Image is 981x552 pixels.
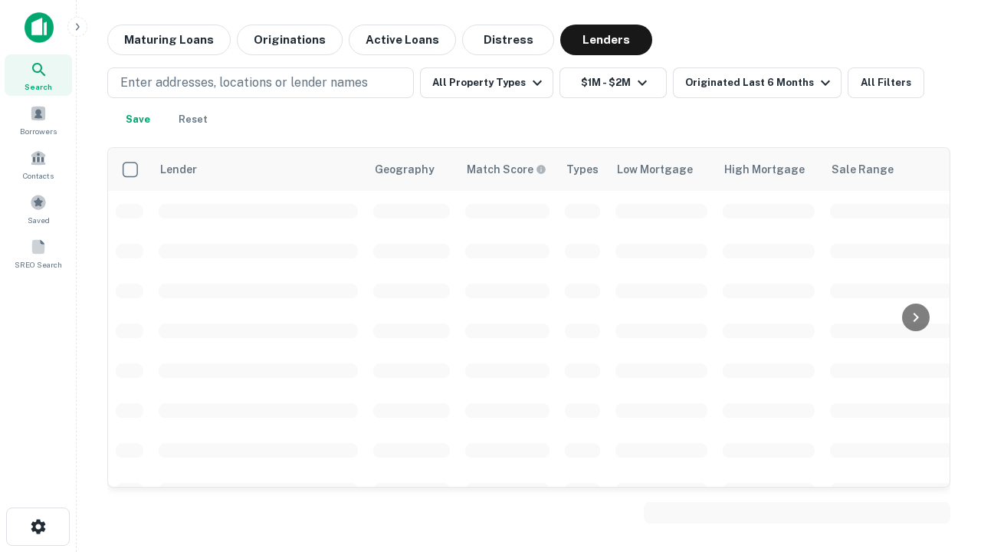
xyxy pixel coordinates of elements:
span: SREO Search [15,258,62,271]
button: Lenders [560,25,652,55]
a: SREO Search [5,232,72,274]
button: $1M - $2M [559,67,667,98]
th: Lender [151,148,366,191]
span: Borrowers [20,125,57,137]
th: High Mortgage [715,148,822,191]
p: Enter addresses, locations or lender names [120,74,368,92]
a: Search [5,54,72,96]
button: All Property Types [420,67,553,98]
div: Lender [160,160,197,179]
div: Capitalize uses an advanced AI algorithm to match your search with the best lender. The match sco... [467,161,546,178]
th: Types [557,148,608,191]
button: Active Loans [349,25,456,55]
button: Originations [237,25,343,55]
th: Capitalize uses an advanced AI algorithm to match your search with the best lender. The match sco... [458,148,557,191]
iframe: Chat Widget [904,380,981,454]
div: Originated Last 6 Months [685,74,835,92]
span: Contacts [23,169,54,182]
button: Save your search to get updates of matches that match your search criteria. [113,104,162,135]
div: Sale Range [832,160,894,179]
button: Originated Last 6 Months [673,67,842,98]
a: Contacts [5,143,72,185]
th: Sale Range [822,148,960,191]
button: Distress [462,25,554,55]
button: Enter addresses, locations or lender names [107,67,414,98]
button: Reset [169,104,218,135]
th: Geography [366,148,458,191]
img: capitalize-icon.png [25,12,54,43]
div: Geography [375,160,435,179]
div: Low Mortgage [617,160,693,179]
a: Borrowers [5,99,72,140]
button: Maturing Loans [107,25,231,55]
span: Search [25,80,52,93]
a: Saved [5,188,72,229]
div: High Mortgage [724,160,805,179]
h6: Match Score [467,161,543,178]
button: All Filters [848,67,924,98]
div: Types [566,160,599,179]
span: Saved [28,214,50,226]
th: Low Mortgage [608,148,715,191]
